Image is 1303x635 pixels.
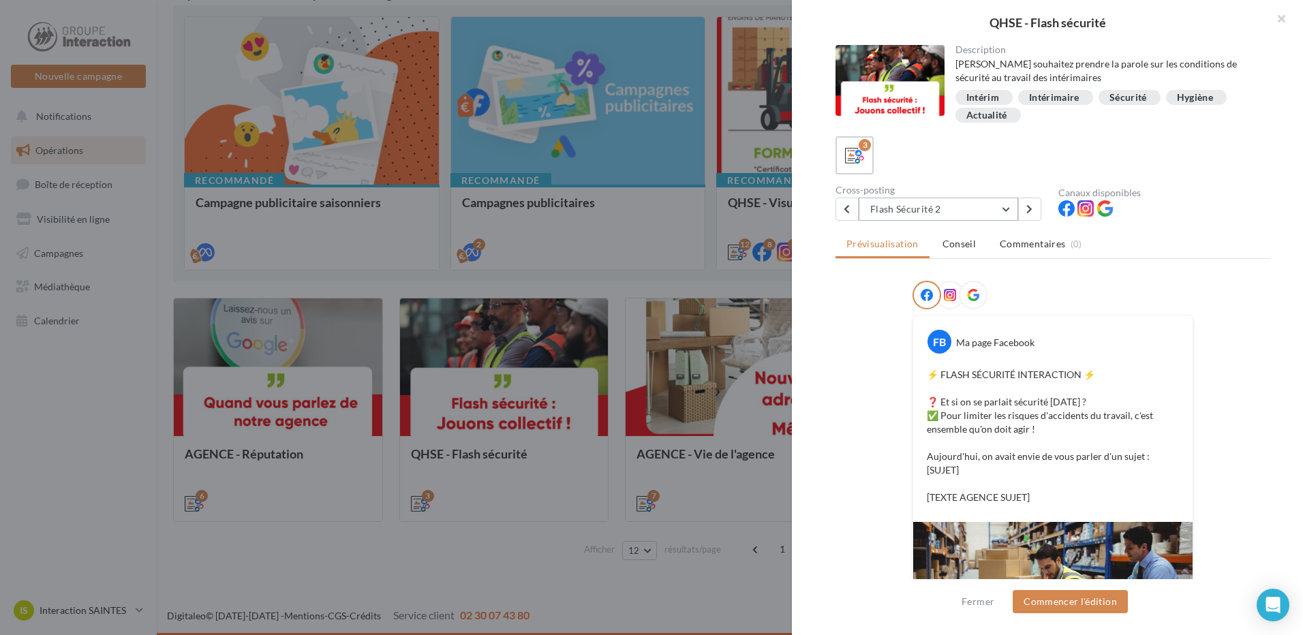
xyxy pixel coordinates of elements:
div: Hygiène [1177,93,1213,103]
div: Actualité [966,110,1007,121]
span: (0) [1071,238,1082,249]
div: 3 [859,139,871,151]
button: Fermer [956,593,1000,610]
div: Sécurité [1109,93,1147,103]
span: Commentaires [1000,237,1065,251]
div: Cross-posting [836,185,1047,195]
div: FB [928,330,951,354]
p: ⚡️ FLASH SÉCURITÉ INTERACTION ⚡️ ❓ Et si on se parlait sécurité [DATE] ? ✅ Pour limiter les risqu... [927,368,1179,504]
span: Conseil [942,238,976,249]
div: Intérim [966,93,999,103]
div: Intérimaire [1029,93,1079,103]
button: Flash Sécurité 2 [859,198,1018,221]
button: Commencer l'édition [1013,590,1128,613]
div: Description [955,45,1260,55]
div: Open Intercom Messenger [1257,589,1289,621]
div: [PERSON_NAME] souhaitez prendre la parole sur les conditions de sécurité au travail des intérimaires [955,57,1260,84]
div: QHSE - Flash sécurité [814,16,1281,29]
div: Canaux disponibles [1058,188,1270,198]
div: Ma page Facebook [956,336,1034,350]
